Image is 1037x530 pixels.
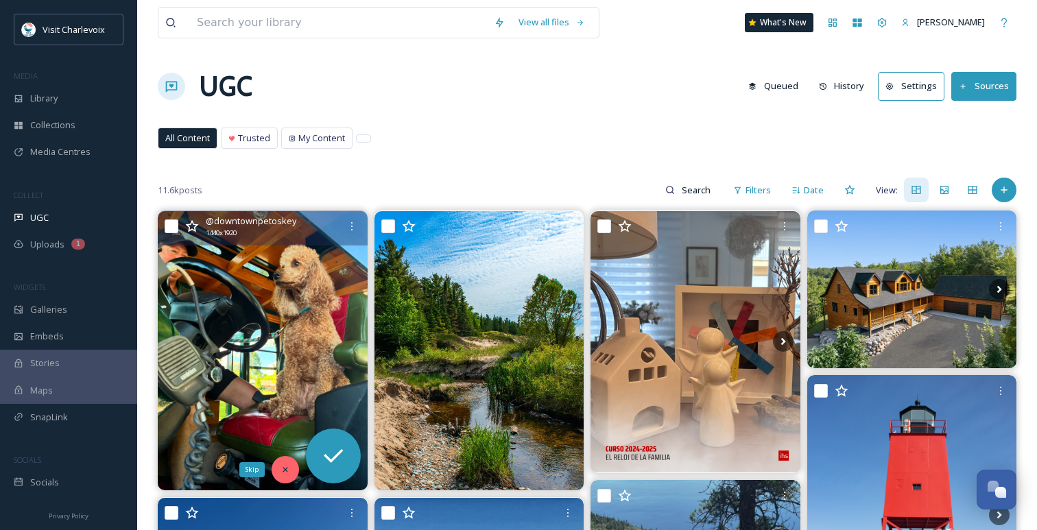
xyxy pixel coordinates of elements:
span: Uploads [30,238,64,251]
input: Search your library [190,8,487,38]
span: Embeds [30,330,64,343]
a: [PERSON_NAME] [894,9,992,36]
span: Collections [30,119,75,132]
span: SnapLink [30,411,68,424]
img: ✍ Vemos con esperanza el entusiasmo de las cuatro familias que se comprometieron a participar est... [591,211,800,473]
span: Privacy Policy [49,511,88,520]
span: Trusted [238,132,270,145]
span: Media Centres [30,145,91,158]
input: Search [675,176,719,204]
button: Open Chat [977,470,1016,509]
span: All Content [165,132,210,145]
span: SOCIALS [14,455,41,465]
span: 1440 x 1920 [206,228,237,238]
span: COLLECT [14,190,43,200]
button: Settings [878,72,944,100]
span: Stories [30,357,60,370]
a: History [812,73,879,99]
span: Date [804,184,824,197]
span: 11.6k posts [158,184,202,197]
a: What's New [745,13,813,32]
span: Maps [30,384,53,397]
span: View: [876,184,898,197]
span: My Content [298,132,345,145]
img: Price refresh! $1,750,000.00 6755 Pleasantview Rd in #harborsprings . Located just minutes from #... [807,210,1017,368]
a: Settings [878,72,951,100]
span: Galleries [30,303,67,316]
span: Filters [746,184,771,197]
a: UGC [199,66,252,107]
img: Fisherman's Island State Park this past June. As long as you're looking in the right direction...... [374,211,584,490]
div: Skip [239,462,265,477]
span: MEDIA [14,71,38,81]
button: Sources [951,72,1016,100]
button: History [812,73,872,99]
img: Ding Ding! We have a new Trolley Driver in training 🚃 Today’s lesson: Keep your eyes on the road🐾... [158,211,368,490]
div: 1 [71,239,85,250]
span: Socials [30,476,59,489]
span: [PERSON_NAME] [917,16,985,28]
button: Queued [741,73,805,99]
a: Queued [741,73,812,99]
a: View all files [512,9,592,36]
span: Library [30,92,58,105]
span: UGC [30,211,49,224]
span: WIDGETS [14,282,45,292]
img: Visit-Charlevoix_Logo.jpg [22,23,36,36]
span: Visit Charlevoix [43,23,105,36]
a: Privacy Policy [49,507,88,523]
span: @ downtownpetoskey [206,215,296,228]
